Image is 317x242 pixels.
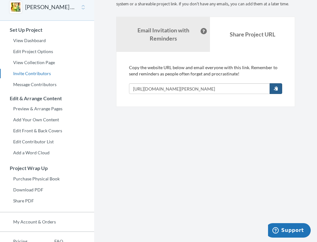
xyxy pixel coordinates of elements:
[0,27,94,33] h3: Set Up Project
[0,96,94,101] h3: Edit & Arrange Content
[25,3,76,11] button: [PERSON_NAME] 27TH BIRTHDAY
[137,27,189,42] strong: Email Invitation with Reminders
[0,165,94,171] h3: Project Wrap Up
[268,223,311,239] iframe: Opens a widget where you can chat to one of our agents
[129,64,282,94] div: Copy the website URL below and email everyone with this link. Remember to send reminders as peopl...
[230,31,275,38] b: Share Project URL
